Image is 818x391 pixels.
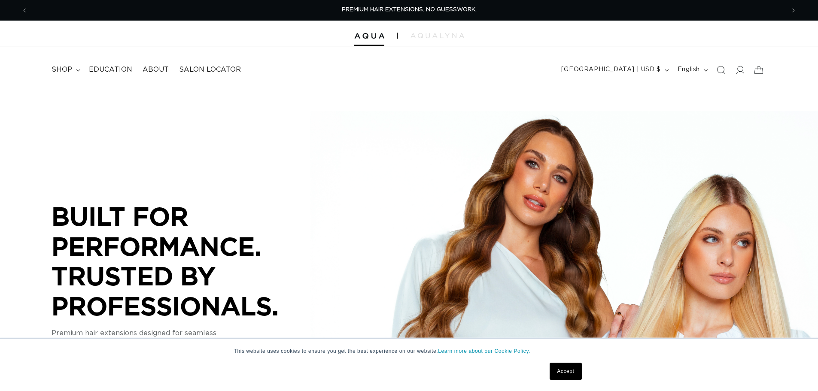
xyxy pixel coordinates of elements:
a: Education [84,60,137,79]
button: Next announcement [784,2,803,18]
span: English [678,65,700,74]
summary: shop [46,60,84,79]
button: [GEOGRAPHIC_DATA] | USD $ [556,62,672,78]
img: Aqua Hair Extensions [354,33,384,39]
a: Accept [550,363,581,380]
span: Salon Locator [179,65,241,74]
button: English [672,62,712,78]
a: About [137,60,174,79]
span: PREMIUM HAIR EXTENSIONS. NO GUESSWORK. [342,7,477,12]
span: [GEOGRAPHIC_DATA] | USD $ [561,65,661,74]
img: aqualyna.com [411,33,464,38]
a: Learn more about our Cookie Policy. [438,348,530,354]
span: shop [52,65,72,74]
a: Salon Locator [174,60,246,79]
span: About [143,65,169,74]
span: Education [89,65,132,74]
p: BUILT FOR PERFORMANCE. TRUSTED BY PROFESSIONALS. [52,201,309,321]
summary: Search [712,61,730,79]
button: Previous announcement [15,2,34,18]
p: Premium hair extensions designed for seamless blends, consistent results, and performance you can... [52,328,309,359]
p: This website uses cookies to ensure you get the best experience on our website. [234,347,584,355]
